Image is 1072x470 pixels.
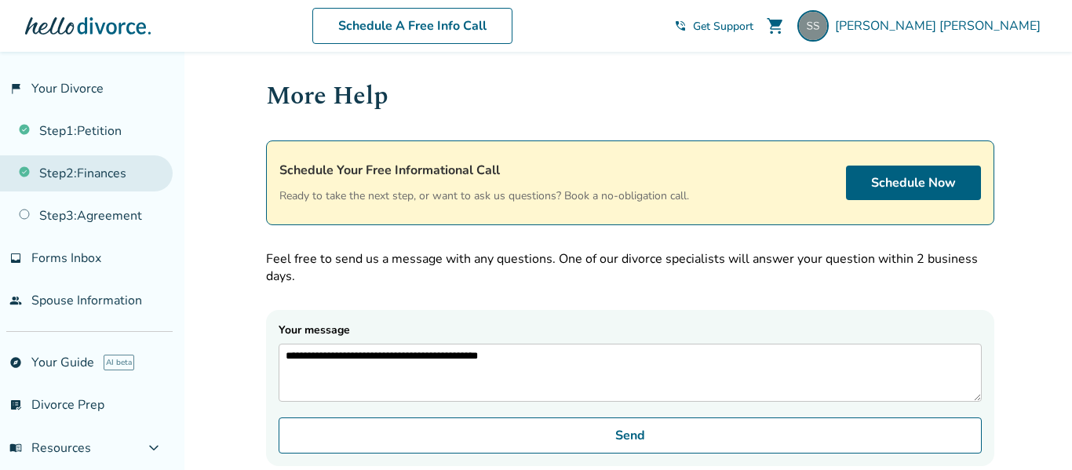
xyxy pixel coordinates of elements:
img: sammyjo79@gmail.com [797,10,829,42]
span: Get Support [693,19,753,34]
span: list_alt_check [9,399,22,411]
textarea: Your message [279,344,982,402]
a: phone_in_talkGet Support [674,19,753,34]
label: Your message [279,322,982,402]
div: Ready to take the next step, or want to ask us questions? Book a no-obligation call. [279,160,689,206]
h1: More Help [266,77,994,115]
span: AI beta [104,355,134,370]
span: [PERSON_NAME] [PERSON_NAME] [835,17,1047,35]
span: shopping_cart [766,16,785,35]
a: Schedule Now [846,166,981,200]
span: people [9,294,22,307]
span: Resources [9,439,91,457]
a: Schedule A Free Info Call [312,8,512,44]
p: Feel free to send us a message with any questions. One of our divorce specialists will answer you... [266,250,994,285]
h4: Schedule Your Free Informational Call [279,160,689,180]
span: inbox [9,252,22,264]
iframe: Chat Widget [994,395,1072,470]
span: expand_more [144,439,163,457]
span: flag_2 [9,82,22,95]
span: phone_in_talk [674,20,687,32]
button: Send [279,417,982,454]
span: menu_book [9,442,22,454]
span: Forms Inbox [31,250,101,267]
span: explore [9,356,22,369]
